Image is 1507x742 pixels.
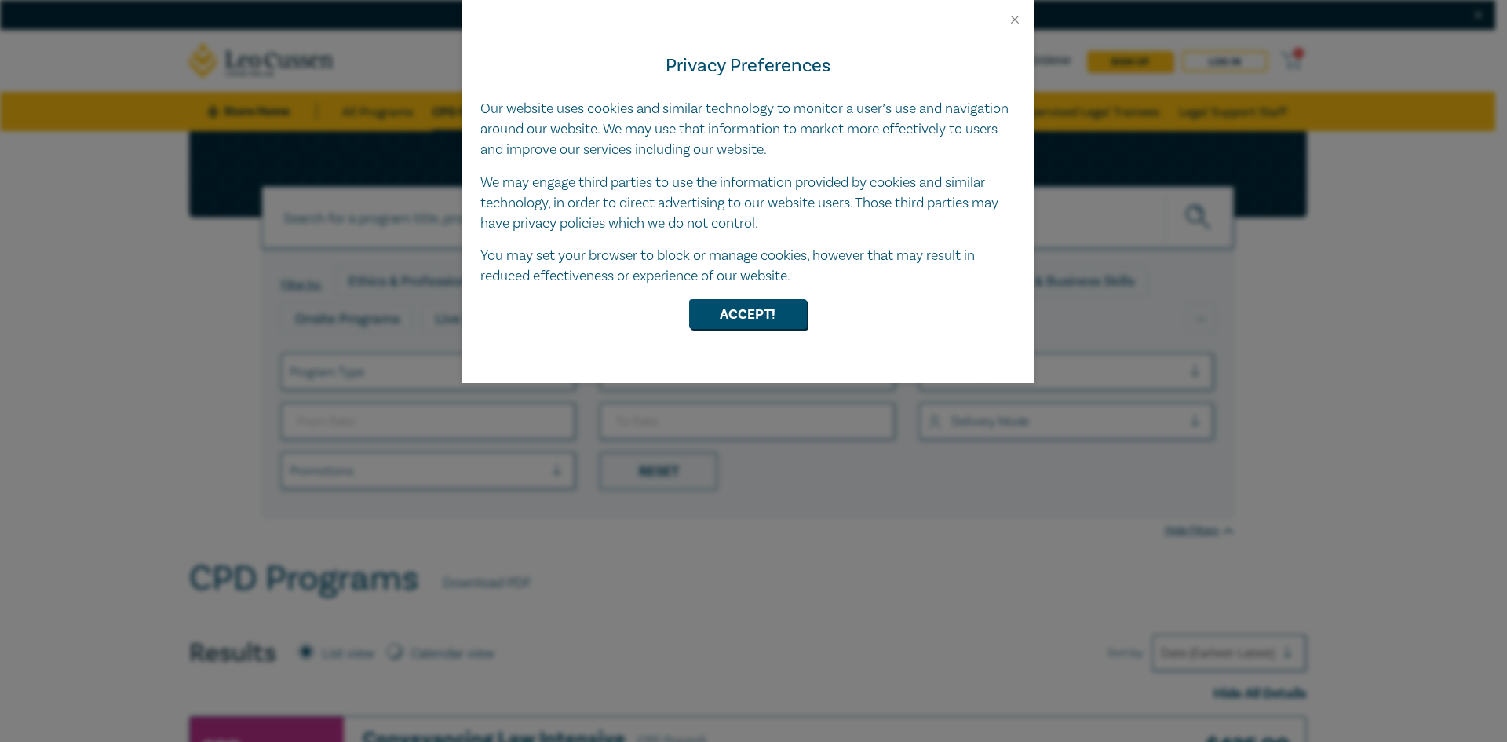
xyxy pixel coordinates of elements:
button: Close [1008,13,1022,27]
p: You may set your browser to block or manage cookies, however that may result in reduced effective... [480,246,1016,287]
button: Accept! [689,299,807,329]
h4: Privacy Preferences [480,52,1016,80]
p: We may engage third parties to use the information provided by cookies and similar technology, in... [480,173,1016,234]
p: Our website uses cookies and similar technology to monitor a user’s use and navigation around our... [480,99,1016,160]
